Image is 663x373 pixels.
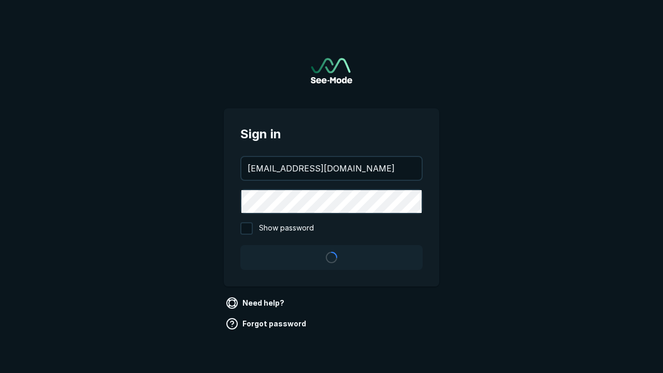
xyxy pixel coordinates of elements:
a: Need help? [224,295,289,311]
span: Show password [259,222,314,235]
img: See-Mode Logo [311,58,352,83]
input: your@email.com [241,157,422,180]
span: Sign in [240,125,423,144]
a: Forgot password [224,315,310,332]
a: Go to sign in [311,58,352,83]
